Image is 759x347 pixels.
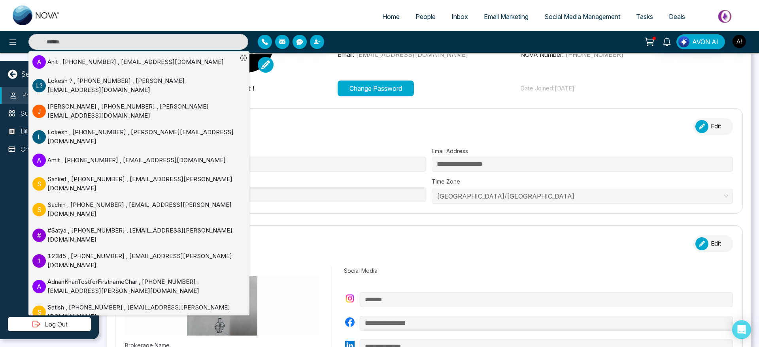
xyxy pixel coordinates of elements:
[47,77,238,94] div: Lokesh ? , [PHONE_NUMBER] , [PERSON_NAME][EMAIL_ADDRESS][DOMAIN_NAME]
[544,13,620,21] span: Social Media Management
[676,34,725,49] button: AVON AI
[374,9,408,24] a: Home
[338,81,414,96] button: Change Password
[344,266,733,275] label: Social Media
[21,109,57,119] p: Subscription
[733,35,746,48] img: User Avatar
[444,9,476,24] a: Inbox
[678,36,689,47] img: Lead Flow
[697,8,754,25] img: Market-place.gif
[484,13,529,21] span: Email Marketing
[47,128,238,146] div: Lokesh , [PHONE_NUMBER] , [PERSON_NAME][EMAIL_ADDRESS][DOMAIN_NAME]
[47,156,226,165] div: Amit , [PHONE_NUMBER] , [EMAIL_ADDRESS][DOMAIN_NAME]
[520,50,703,59] p: NOVA Number:
[8,317,91,331] button: Log Out
[47,175,238,193] div: Sanket , [PHONE_NUMBER] , [EMAIL_ADDRESS][PERSON_NAME][DOMAIN_NAME]
[21,126,37,137] p: Billing
[338,50,521,59] p: Email:
[520,84,703,93] p: Date Joined: [DATE]
[32,130,46,144] p: L
[356,51,468,58] span: [EMAIL_ADDRESS][DOMAIN_NAME]
[32,79,46,92] p: L ?
[125,147,426,155] label: Full Name
[22,90,41,101] p: Profile
[21,69,47,79] p: Settings
[32,105,46,118] p: j
[437,190,728,202] span: Asia/Kolkata
[32,254,46,268] p: 1
[382,13,400,21] span: Home
[32,55,46,69] p: A
[451,13,468,21] span: Inbox
[732,320,751,339] div: Open Intercom Messenger
[47,278,238,295] div: AdnanKhanTestforFirstnameChar , [PHONE_NUMBER] , [EMAIL_ADDRESS][PERSON_NAME][DOMAIN_NAME]
[32,203,46,216] p: S
[432,147,733,155] label: Email Address
[628,9,661,24] a: Tasks
[661,9,693,24] a: Deals
[669,13,685,21] span: Deals
[47,58,224,67] div: Anit , [PHONE_NUMBER] , [EMAIL_ADDRESS][DOMAIN_NAME]
[32,306,46,319] p: S
[692,37,718,47] span: AVON AI
[125,177,426,186] label: Phone Number
[32,229,46,242] p: #
[47,303,238,321] div: Satish , [PHONE_NUMBER] , [EMAIL_ADDRESS][PERSON_NAME][DOMAIN_NAME]
[476,9,536,24] a: Email Marketing
[432,177,733,186] label: Time Zone
[47,252,238,270] div: 12345 , [PHONE_NUMBER] , [EMAIL_ADDRESS][PERSON_NAME][DOMAIN_NAME]
[536,9,628,24] a: Social Media Management
[21,144,60,155] p: Credit History
[32,177,46,191] p: S
[408,9,444,24] a: People
[47,201,238,218] div: Sachin , [PHONE_NUMBER] , [EMAIL_ADDRESS][PERSON_NAME][DOMAIN_NAME]
[47,102,238,120] div: [PERSON_NAME] , [PHONE_NUMBER] , [PERSON_NAME][EMAIL_ADDRESS][DOMAIN_NAME]
[344,293,356,304] img: instagram
[32,154,46,167] p: A
[47,226,238,244] div: #Satya , [PHONE_NUMBER] , [EMAIL_ADDRESS][PERSON_NAME][DOMAIN_NAME]
[415,13,436,21] span: People
[636,13,653,21] span: Tasks
[13,6,60,25] img: Nova CRM Logo
[565,51,623,58] span: [PHONE_NUMBER]
[693,118,733,135] button: Edit
[32,280,46,293] p: A
[693,235,733,252] button: Edit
